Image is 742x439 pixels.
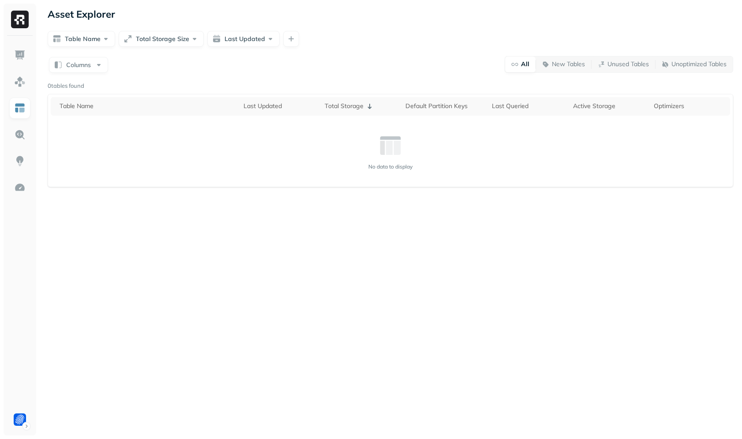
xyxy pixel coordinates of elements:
[14,182,26,193] img: Optimization
[14,76,26,87] img: Assets
[654,102,726,110] div: Optimizers
[60,102,235,110] div: Table Name
[48,82,84,90] p: 0 tables found
[521,60,529,68] p: All
[119,31,204,47] button: Total Storage Size
[14,102,26,114] img: Asset Explorer
[244,102,315,110] div: Last Updated
[207,31,280,47] button: Last Updated
[552,60,585,68] p: New Tables
[14,413,26,426] img: Forter
[492,102,564,110] div: Last Queried
[11,11,29,28] img: Ryft
[405,102,483,110] div: Default Partition Keys
[14,49,26,61] img: Dashboard
[14,129,26,140] img: Query Explorer
[48,8,115,20] p: Asset Explorer
[48,31,115,47] button: Table Name
[671,60,727,68] p: Unoptimized Tables
[573,102,645,110] div: Active Storage
[607,60,649,68] p: Unused Tables
[368,163,412,170] p: No data to display
[325,101,397,112] div: Total Storage
[14,155,26,167] img: Insights
[49,57,108,73] button: Columns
